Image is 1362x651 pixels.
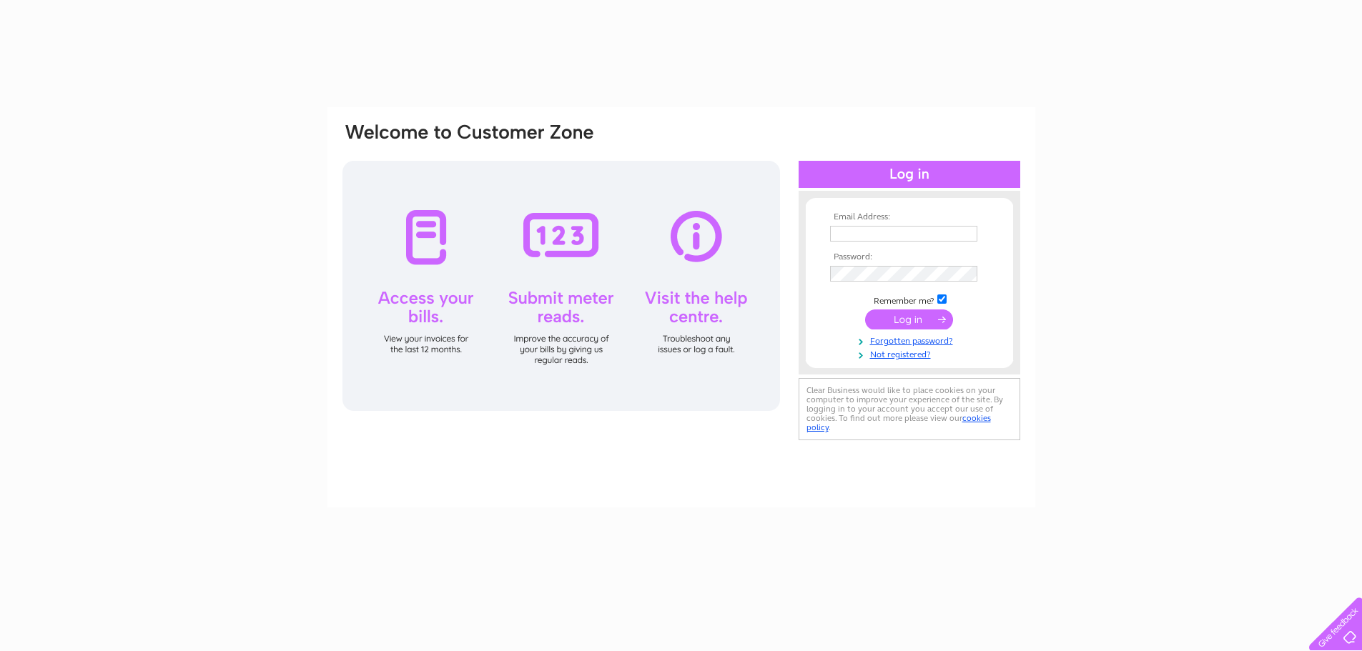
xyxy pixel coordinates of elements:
a: cookies policy [806,413,991,432]
a: Not registered? [830,347,992,360]
a: Forgotten password? [830,333,992,347]
div: Clear Business would like to place cookies on your computer to improve your experience of the sit... [799,378,1020,440]
th: Password: [826,252,992,262]
input: Submit [865,309,953,329]
td: Remember me? [826,292,992,307]
th: Email Address: [826,212,992,222]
